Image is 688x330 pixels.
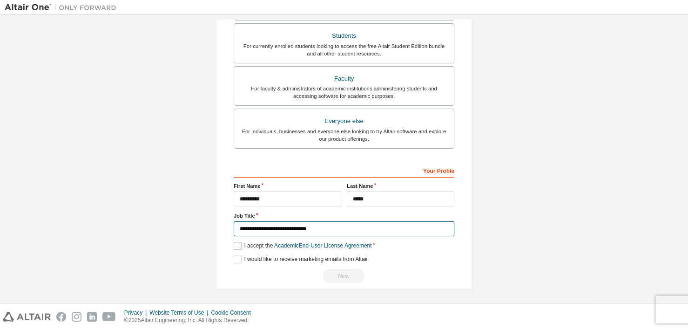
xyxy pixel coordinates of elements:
img: altair_logo.svg [3,312,51,322]
div: Read and acccept EULA to continue [234,269,454,283]
img: facebook.svg [56,312,66,322]
div: Your Profile [234,163,454,178]
label: I would like to receive marketing emails from Altair [234,255,368,263]
div: For faculty & administrators of academic institutions administering students and accessing softwa... [240,85,448,100]
div: For currently enrolled students looking to access the free Altair Student Edition bundle and all ... [240,42,448,57]
img: linkedin.svg [87,312,97,322]
label: Last Name [347,182,454,190]
div: Cookie Consent [211,309,256,316]
label: Job Title [234,212,454,220]
img: youtube.svg [102,312,116,322]
div: For individuals, businesses and everyone else looking to try Altair software and explore our prod... [240,128,448,143]
img: Altair One [5,3,121,12]
div: Faculty [240,72,448,85]
div: Website Terms of Use [149,309,211,316]
div: Everyone else [240,115,448,128]
p: © 2025 Altair Engineering, Inc. All Rights Reserved. [124,316,256,324]
label: I accept the [234,242,371,250]
label: First Name [234,182,341,190]
div: Privacy [124,309,149,316]
div: Students [240,29,448,42]
a: Academic End-User License Agreement [274,242,371,249]
img: instagram.svg [72,312,81,322]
